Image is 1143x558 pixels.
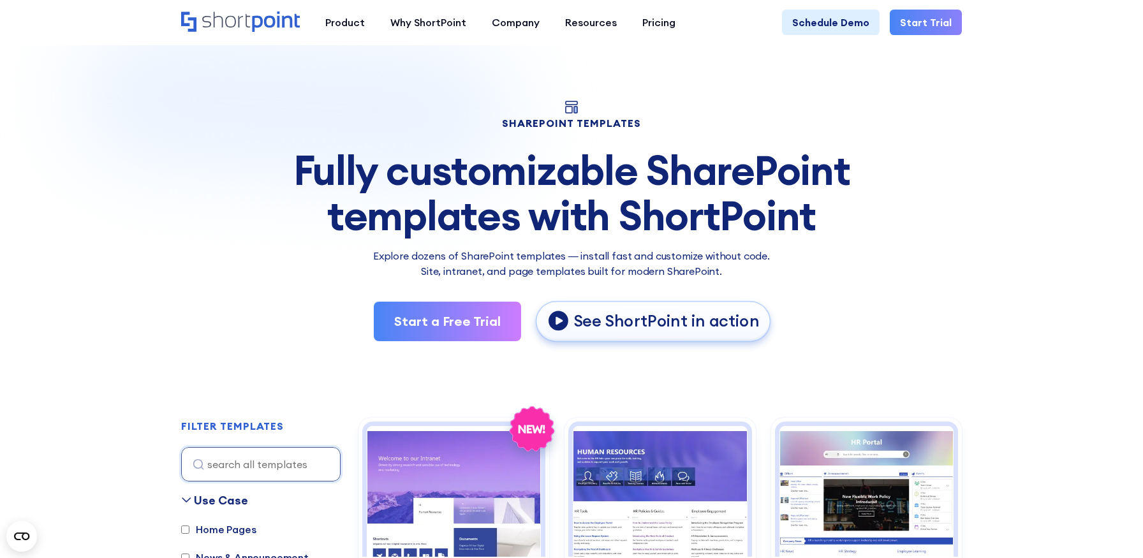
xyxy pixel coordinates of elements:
a: Start a Free Trial [374,302,521,341]
a: Pricing [630,10,688,35]
div: Product [325,15,365,30]
label: Home Pages [181,522,256,537]
a: Resources [552,10,630,35]
a: Company [479,10,552,35]
p: See ShortPoint in action [573,311,759,332]
div: Company [492,15,540,30]
a: Product [313,10,378,35]
input: search all templates [181,447,341,481]
a: Start Trial [890,10,962,35]
div: Resources [565,15,617,30]
input: Home Pages [181,525,189,534]
h1: SHAREPOINT TEMPLATES [181,119,962,128]
h2: FILTER TEMPLATES [181,421,284,432]
iframe: Chat Widget [1079,497,1143,558]
img: HR 2 - HR Intranet Portal: Central HR hub for search, announcements, events, learning. [779,426,954,557]
img: HR 1 – Human Resources Template: Centralize tools, policies, training, engagement, and news. [573,426,747,557]
a: open lightbox [536,302,771,342]
div: Pricing [642,15,675,30]
button: Open CMP widget [6,521,37,552]
img: Enterprise 1 – SharePoint Homepage Design: Modern intranet homepage for news, documents, and events. [367,426,541,557]
a: Schedule Demo [782,10,880,35]
p: Explore dozens of SharePoint templates — install fast and customize without code. Site, intranet,... [181,248,962,279]
a: Why ShortPoint [378,10,479,35]
div: Fully customizable SharePoint templates with ShortPoint [181,148,962,238]
div: Use Case [194,492,248,509]
a: Home [181,11,300,33]
div: Why ShortPoint [390,15,466,30]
